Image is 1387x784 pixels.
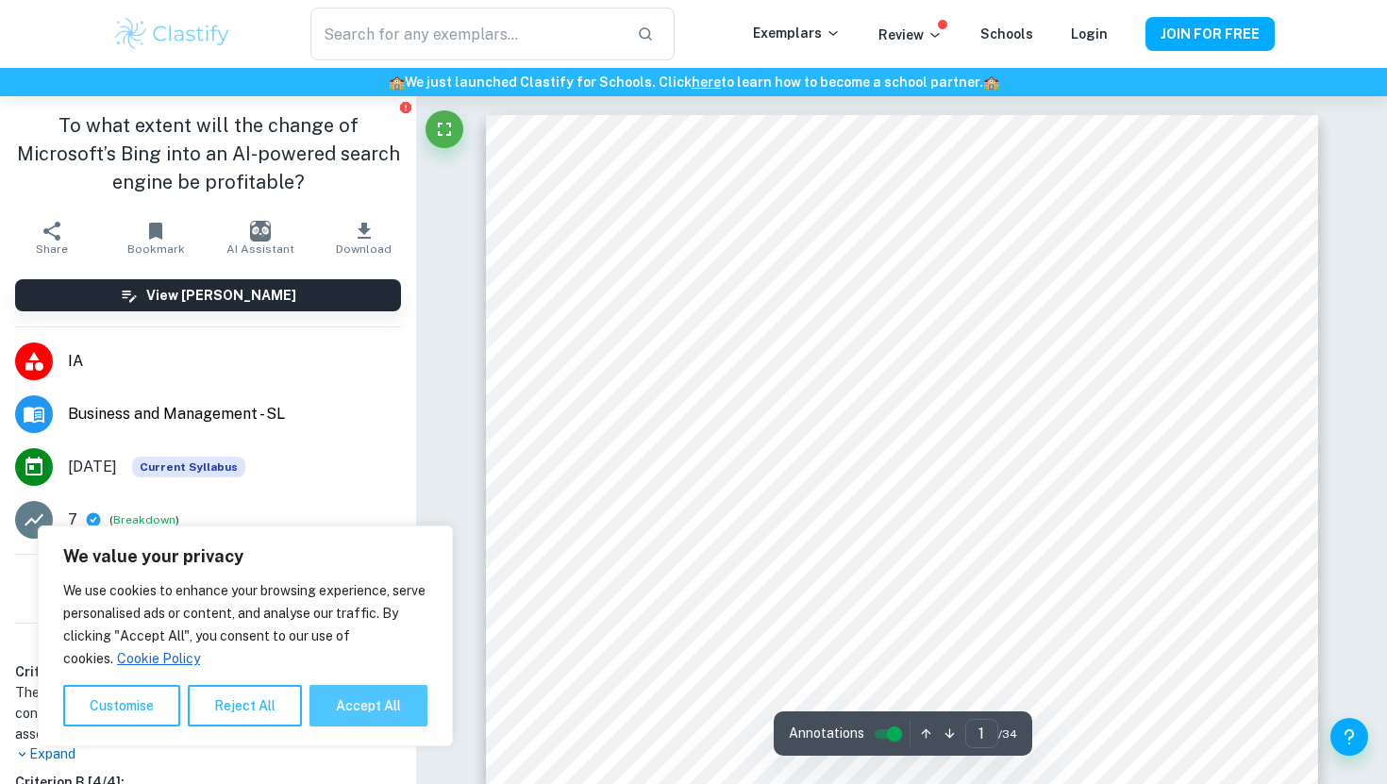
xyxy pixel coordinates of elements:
[63,545,427,568] p: We value your privacy
[38,525,453,746] div: We value your privacy
[312,211,416,264] button: Download
[68,350,401,373] span: IA
[998,726,1017,742] span: / 34
[209,211,312,264] button: AI Assistant
[68,456,117,478] span: [DATE]
[8,631,409,654] h6: Examiner's summary
[15,682,401,744] h1: The student demonstrates a clear understanding of the key concept of change, as it is explored th...
[753,23,841,43] p: Exemplars
[983,75,999,90] span: 🏫
[426,110,463,148] button: Fullscreen
[1330,718,1368,756] button: Help and Feedback
[127,242,185,256] span: Bookmark
[15,661,401,682] h6: Criterion A [ 5 / 5 ]:
[310,8,622,60] input: Search for any exemplars...
[188,685,302,726] button: Reject All
[104,211,208,264] button: Bookmark
[878,25,943,45] p: Review
[309,685,427,726] button: Accept All
[789,724,864,743] span: Annotations
[250,221,271,242] img: AI Assistant
[112,15,232,53] img: Clastify logo
[68,403,401,425] span: Business and Management - SL
[63,579,427,670] p: We use cookies to enhance your browsing experience, serve personalised ads or content, and analys...
[336,242,392,256] span: Download
[15,111,401,196] h1: To what extent will the change of Microsoft’s Bing into an AI-powered search engine be profitable?
[68,509,77,531] p: 7
[1145,17,1275,51] button: JOIN FOR FREE
[4,72,1383,92] h6: We just launched Clastify for Schools. Click to learn how to become a school partner.
[113,511,175,528] button: Breakdown
[15,279,401,311] button: View [PERSON_NAME]
[1071,26,1108,42] a: Login
[15,744,401,764] p: Expand
[389,75,405,90] span: 🏫
[36,242,68,256] span: Share
[132,457,245,477] div: This exemplar is based on the current syllabus. Feel free to refer to it for inspiration/ideas wh...
[692,75,721,90] a: here
[132,457,245,477] span: Current Syllabus
[63,685,180,726] button: Customise
[116,650,201,667] a: Cookie Policy
[146,285,296,306] h6: View [PERSON_NAME]
[398,100,412,114] button: Report issue
[980,26,1033,42] a: Schools
[226,242,294,256] span: AI Assistant
[109,511,179,529] span: ( )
